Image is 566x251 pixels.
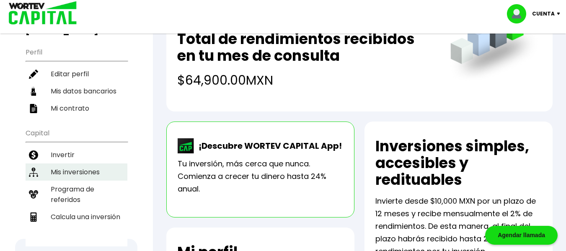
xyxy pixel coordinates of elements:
[29,190,38,199] img: recomiendanos-icon.9b8e9327.svg
[26,208,127,225] a: Calcula una inversión
[485,226,558,245] div: Agendar llamada
[507,4,532,23] img: profile-image
[178,158,343,195] p: Tu inversión, más cerca que nunca. Comienza a crecer tu dinero hasta 24% anual.
[375,138,542,188] h2: Inversiones simples, accesibles y redituables
[26,65,127,83] a: Editar perfil
[29,104,38,113] img: contrato-icon.f2db500c.svg
[26,100,127,117] a: Mi contrato
[26,146,127,163] a: Invertir
[29,150,38,160] img: invertir-icon.b3b967d7.svg
[532,8,555,20] p: Cuenta
[26,163,127,181] a: Mis inversiones
[29,70,38,79] img: editar-icon.952d3147.svg
[29,87,38,96] img: datos-icon.10cf9172.svg
[177,31,434,64] h2: Total de rendimientos recibidos en tu mes de consulta
[177,71,434,90] h4: $64,900.00 MXN
[194,140,342,152] p: ¡Descubre WORTEV CAPITAL App!
[26,83,127,100] a: Mis datos bancarios
[29,168,38,177] img: inversiones-icon.6695dc30.svg
[26,181,127,208] a: Programa de referidos
[26,43,127,117] ul: Perfil
[26,124,127,246] ul: Capital
[26,15,127,36] h3: Buen día,
[29,212,38,222] img: calculadora-icon.17d418c4.svg
[555,13,566,15] img: icon-down
[178,138,194,153] img: wortev-capital-app-icon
